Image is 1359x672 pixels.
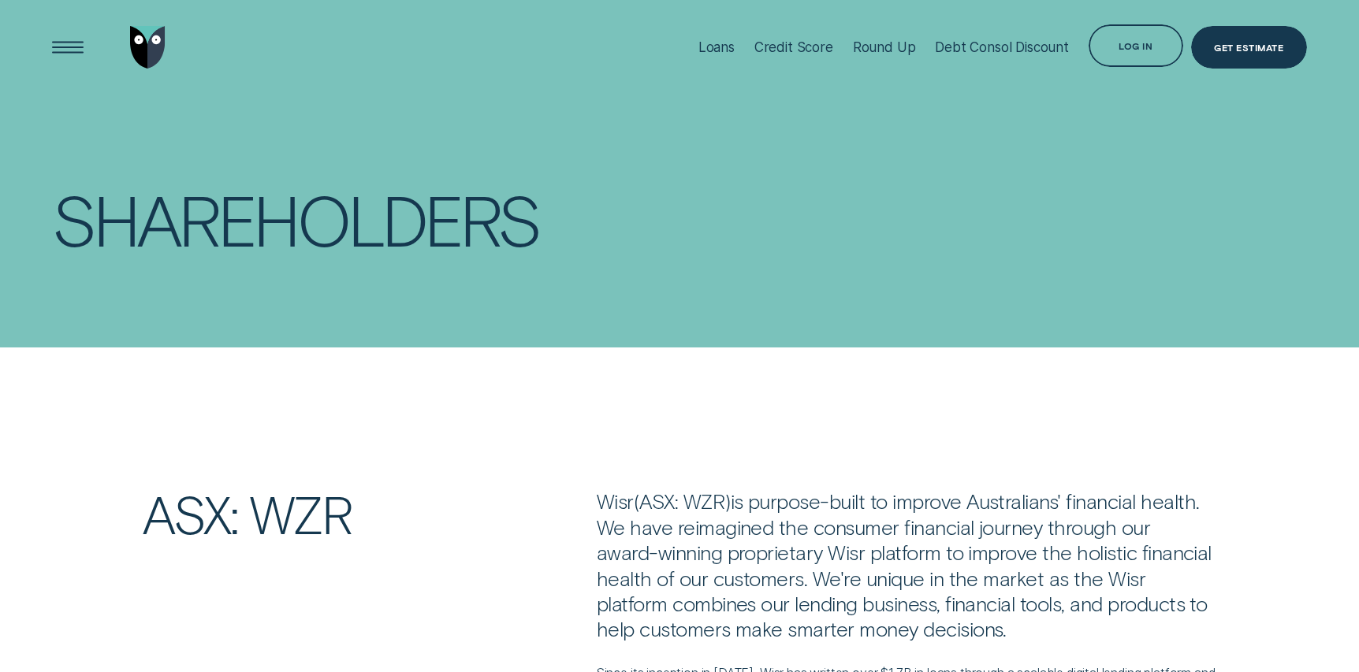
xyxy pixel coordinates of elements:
[754,39,833,55] div: Credit Score
[698,39,735,55] div: Loans
[1191,26,1308,69] a: Get Estimate
[130,26,166,69] img: Wisr
[634,488,639,513] span: (
[1089,24,1183,67] button: Log in
[135,488,589,539] h2: ASX: WZR
[52,186,653,252] h1: Shareholders
[47,26,89,69] button: Open Menu
[597,488,1216,642] p: Wisr ASX: WZR is purpose-built to improve Australians' financial health. We have reimagined the c...
[724,488,730,513] span: )
[935,39,1069,55] div: Debt Consol Discount
[853,39,916,55] div: Round Up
